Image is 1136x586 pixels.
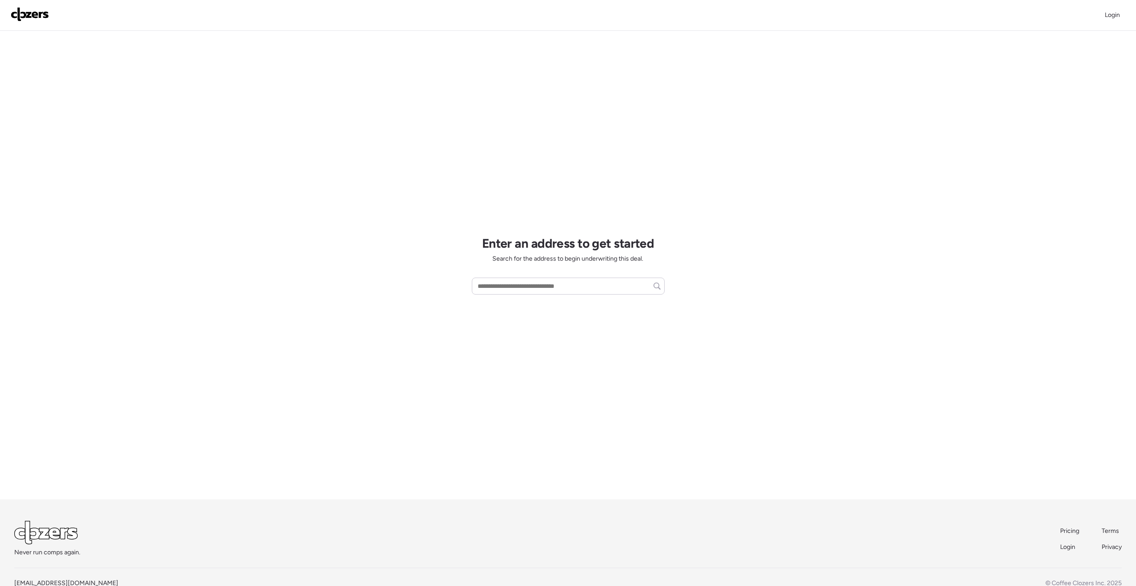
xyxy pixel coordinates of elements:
a: Terms [1102,527,1122,536]
a: Privacy [1102,543,1122,552]
img: Logo Light [14,521,78,544]
img: Logo [11,7,49,21]
span: Never run comps again. [14,548,80,557]
span: Privacy [1102,543,1122,551]
span: Login [1105,11,1120,19]
span: Terms [1102,527,1119,535]
a: Pricing [1060,527,1080,536]
span: Search for the address to begin underwriting this deal. [492,254,643,263]
span: Login [1060,543,1075,551]
h1: Enter an address to get started [482,236,654,251]
a: Login [1060,543,1080,552]
span: Pricing [1060,527,1079,535]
